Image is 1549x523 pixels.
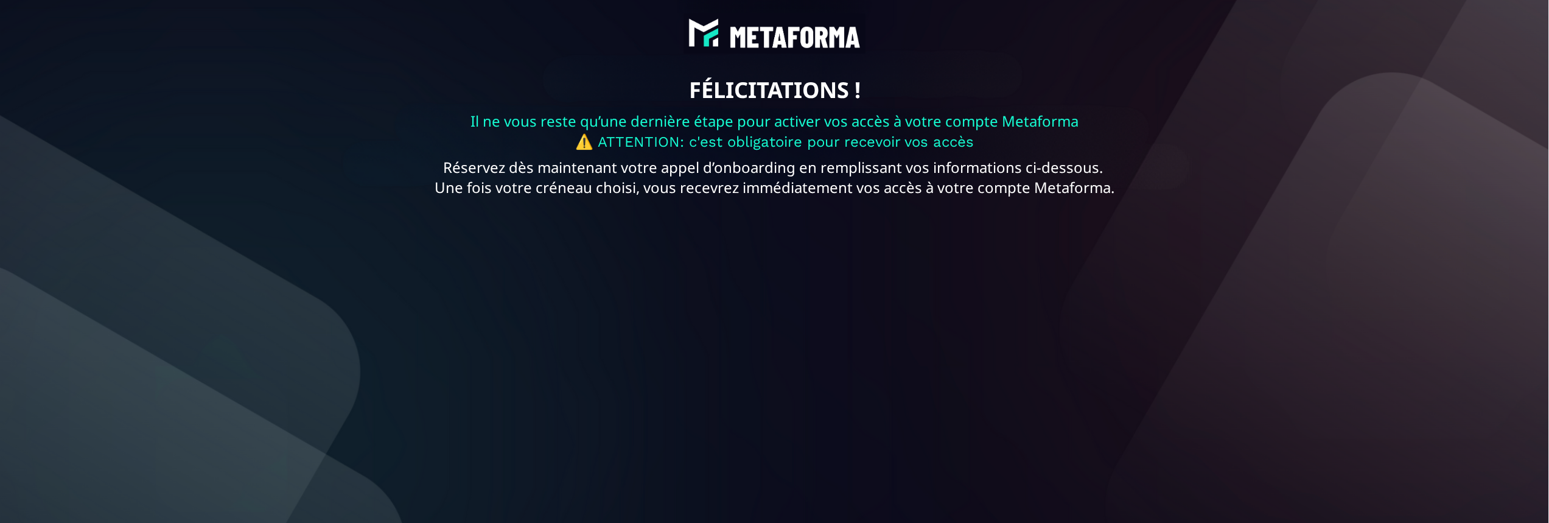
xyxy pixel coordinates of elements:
[18,154,1531,200] text: Réservez dès maintenant votre appel d’onboarding en remplissant vos informations ci-dessous. Une ...
[18,108,1531,154] text: Il ne vous reste qu’une dernière étape pour activer vos accès à votre compte Metaforma
[18,72,1531,108] text: FÉLICITATIONS !
[575,133,974,150] span: ⚠️ ATTENTION: c'est obligatoire pour recevoir vos accès
[684,13,865,54] img: abe9e435164421cb06e33ef15842a39e_e5ef653356713f0d7dd3797ab850248d_Capture_d%E2%80%99e%CC%81cran_2...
